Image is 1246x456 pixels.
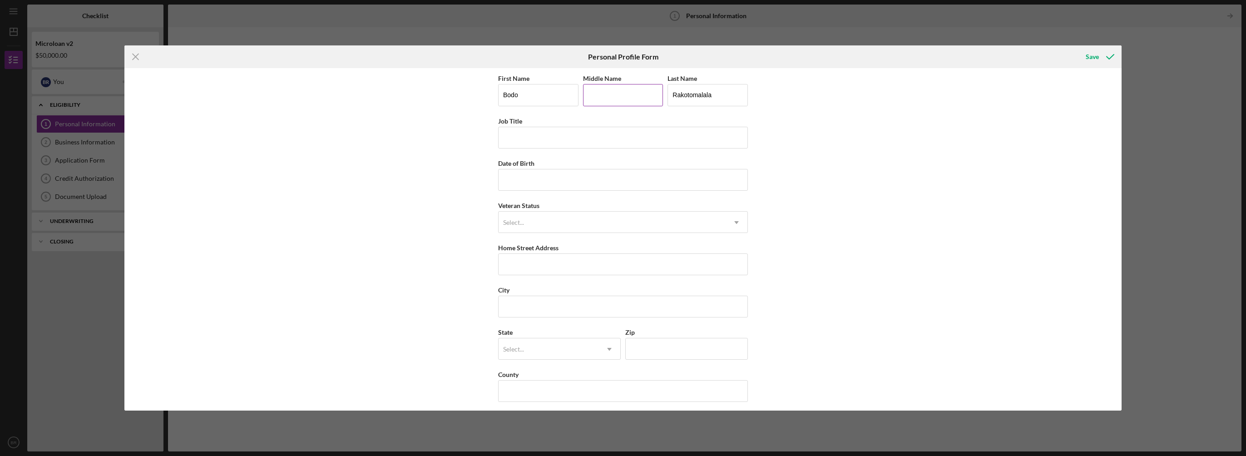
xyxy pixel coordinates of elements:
[498,371,519,378] label: County
[667,74,697,82] label: Last Name
[498,159,534,167] label: Date of Birth
[583,74,621,82] label: Middle Name
[1086,48,1099,66] div: Save
[498,244,559,252] label: Home Street Address
[1077,48,1122,66] button: Save
[498,117,522,125] label: Job Title
[503,346,524,353] div: Select...
[625,328,635,336] label: Zip
[498,286,509,294] label: City
[503,219,524,226] div: Select...
[498,74,529,82] label: First Name
[588,53,658,61] h6: Personal Profile Form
